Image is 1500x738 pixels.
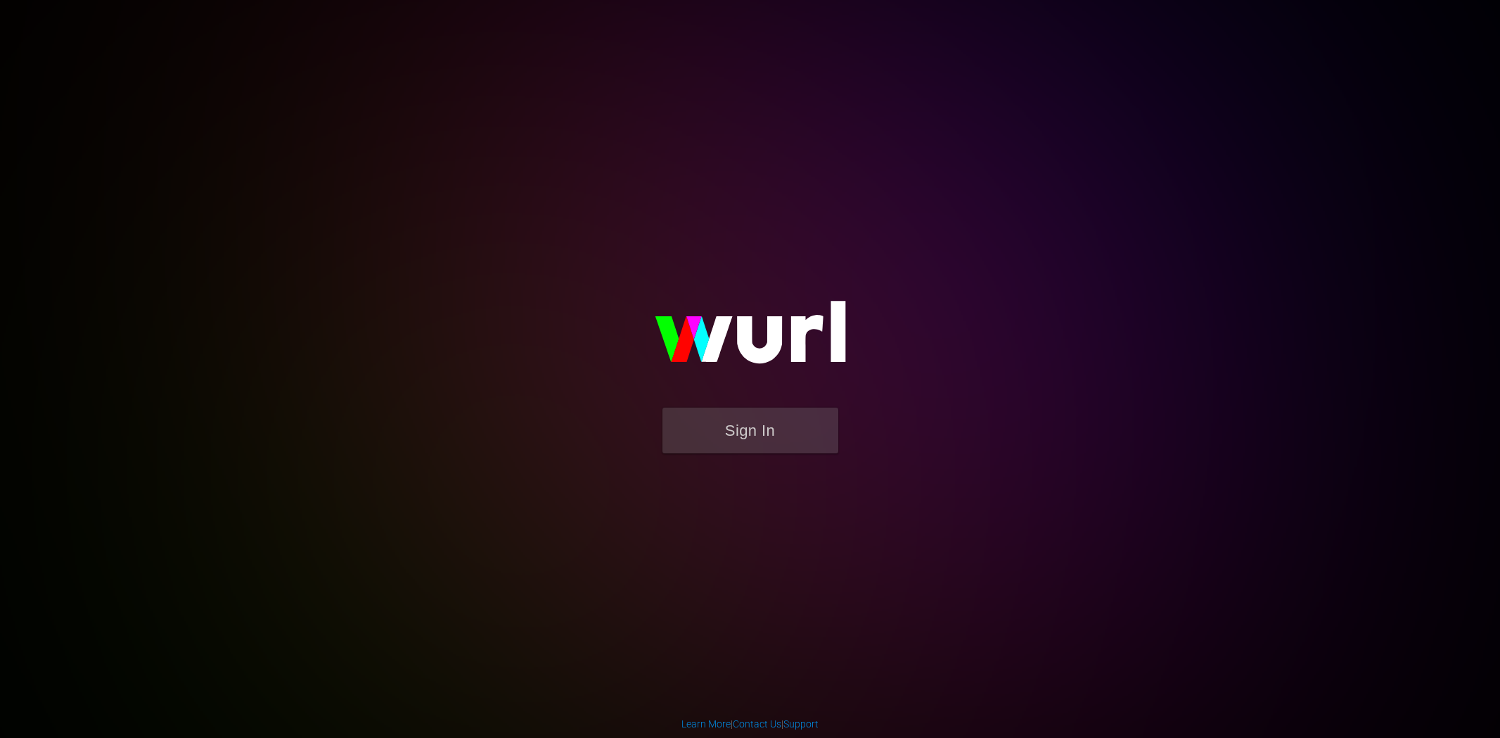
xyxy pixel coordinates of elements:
a: Support [783,718,819,730]
a: Learn More [681,718,731,730]
div: | | [681,717,819,731]
button: Sign In [662,408,838,453]
a: Contact Us [733,718,781,730]
img: wurl-logo-on-black-223613ac3d8ba8fe6dc639794a292ebdb59501304c7dfd60c99c58986ef67473.svg [610,271,891,407]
